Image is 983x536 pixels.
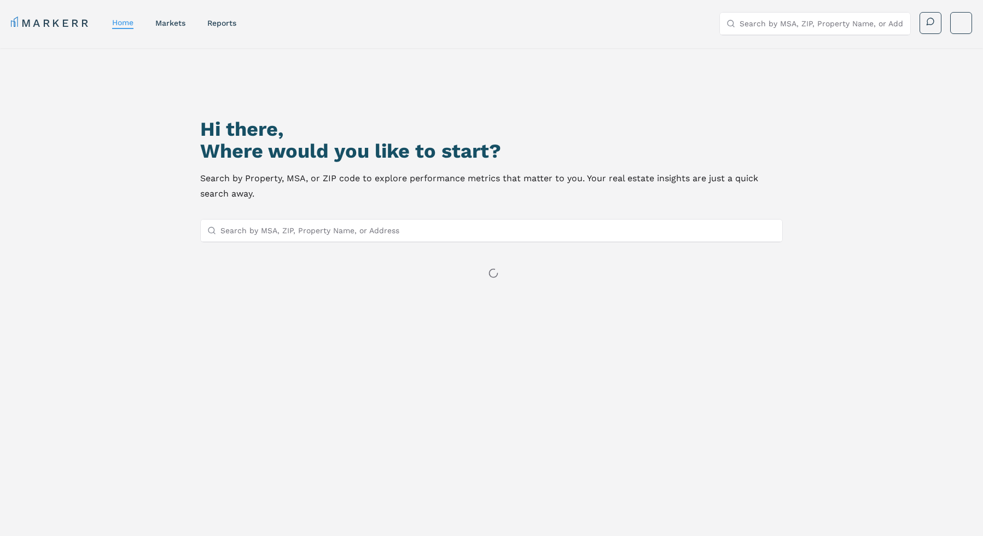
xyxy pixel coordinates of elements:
input: Search by MSA, ZIP, Property Name, or Address [740,13,904,34]
a: home [112,18,133,27]
a: reports [207,19,236,27]
h1: Hi there, [200,118,783,140]
a: markets [155,19,185,27]
a: MARKERR [11,15,90,31]
input: Search by MSA, ZIP, Property Name, or Address [220,220,776,241]
p: Search by Property, MSA, or ZIP code to explore performance metrics that matter to you. Your real... [200,171,783,201]
h2: Where would you like to start? [200,140,783,162]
